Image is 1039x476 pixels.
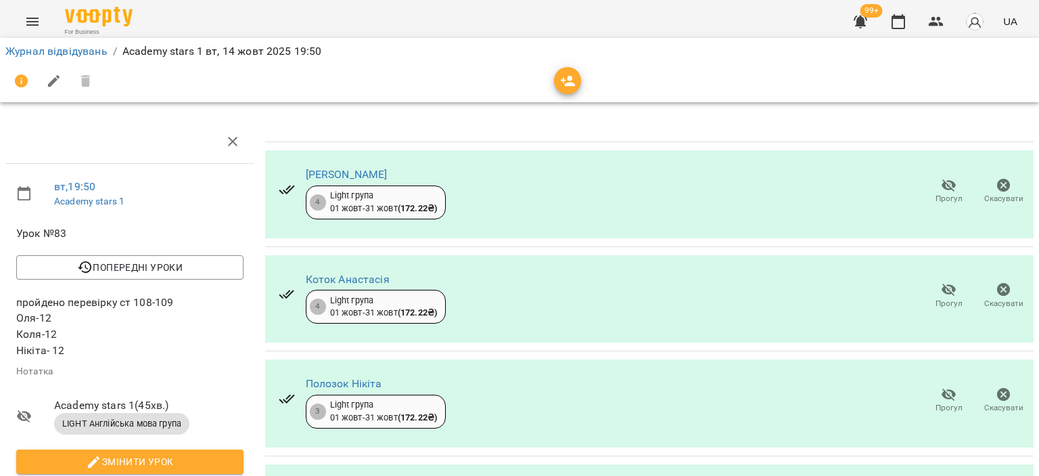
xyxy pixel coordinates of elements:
[27,259,233,276] span: Попередні уроки
[398,307,437,318] b: ( 172.22 ₴ )
[398,412,437,423] b: ( 172.22 ₴ )
[936,298,963,309] span: Прогул
[330,295,438,320] div: Light група 01 жовт - 31 жовт
[976,277,1031,315] button: Скасувати
[16,450,244,474] button: Змінити урок
[306,273,390,286] a: Коток Анастасія
[984,402,1023,414] span: Скасувати
[16,225,244,242] span: Урок №83
[16,365,244,378] p: Нотатка
[54,196,124,207] a: Academy stars 1
[976,173,1031,211] button: Скасувати
[54,397,244,414] span: Academy stars 1 ( 45 хв. )
[16,255,244,280] button: Попередні уроки
[54,180,95,193] a: вт , 19:50
[306,168,388,181] a: [PERSON_NAME]
[921,277,976,315] button: Прогул
[330,399,438,424] div: Light група 01 жовт - 31 жовт
[113,43,117,60] li: /
[976,382,1031,420] button: Скасувати
[54,418,189,430] span: LIGHT Англійська мова група
[984,298,1023,309] span: Скасувати
[16,295,244,358] p: пройдено перевірку ст 108-109 Оля-12 Коля-12 Нікіта- 12
[310,194,326,211] div: 4
[65,7,133,26] img: Voopty Logo
[5,43,1034,60] nav: breadcrumb
[306,377,382,390] a: Полозок Нікіта
[5,45,108,58] a: Журнал відвідувань
[936,193,963,204] span: Прогул
[965,12,984,31] img: avatar_s.png
[921,173,976,211] button: Прогул
[998,9,1023,34] button: UA
[310,404,326,420] div: 3
[310,299,326,315] div: 4
[984,193,1023,204] span: Скасувати
[921,382,976,420] button: Прогул
[330,190,438,215] div: Light група 01 жовт - 31 жовт
[860,4,883,18] span: 99+
[122,43,322,60] p: Academy stars 1 вт, 14 жовт 2025 19:50
[65,28,133,37] span: For Business
[27,454,233,470] span: Змінити урок
[936,402,963,414] span: Прогул
[16,5,49,38] button: Menu
[1003,14,1017,28] span: UA
[398,203,437,213] b: ( 172.22 ₴ )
